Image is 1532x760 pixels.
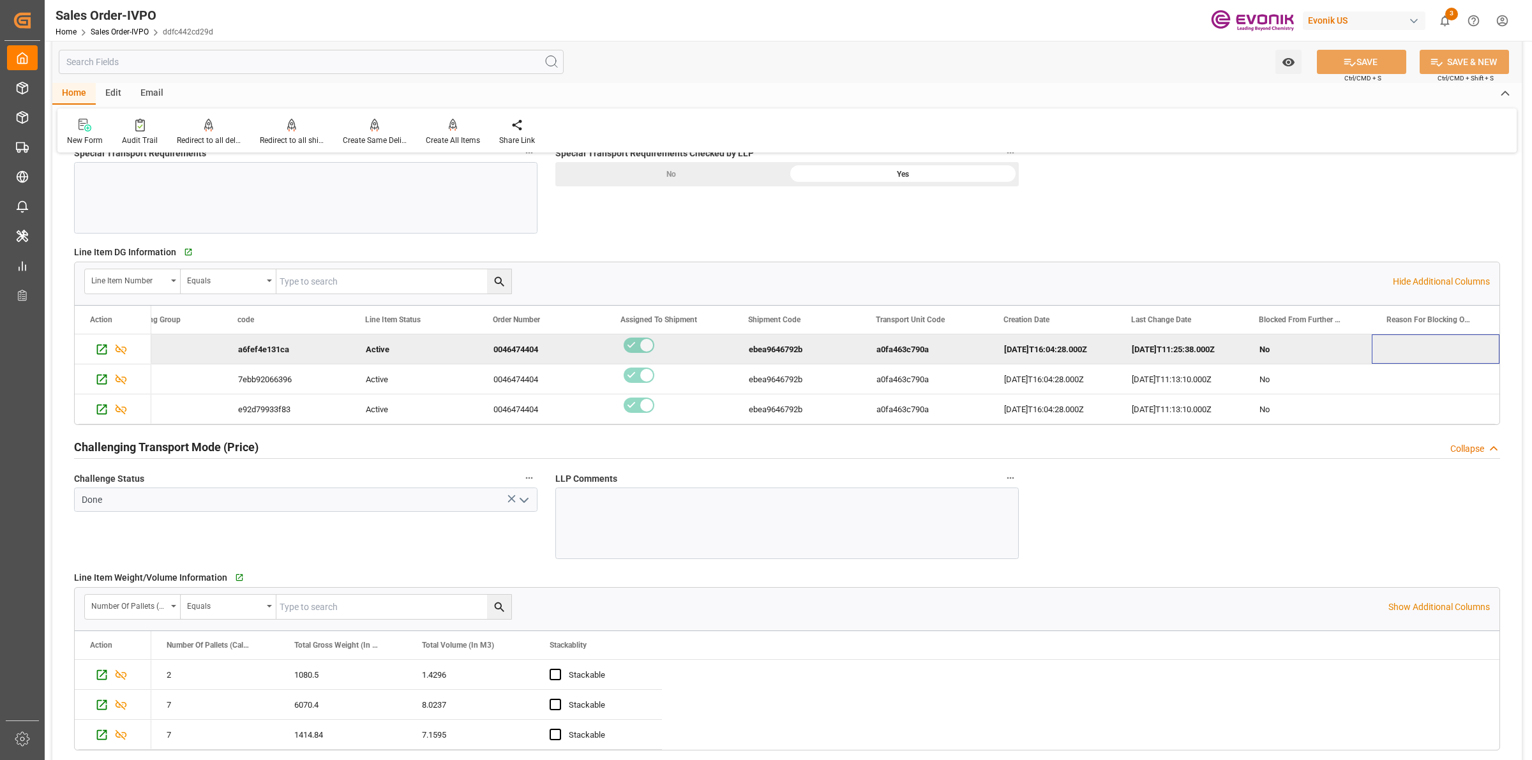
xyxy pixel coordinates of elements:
[407,660,534,689] div: 1.4296
[75,690,151,720] div: Press SPACE to select this row.
[620,315,697,324] span: Assigned To Shipment
[187,597,262,612] div: Equals
[96,83,131,105] div: Edit
[151,690,662,720] div: Press SPACE to select this row.
[67,135,103,146] div: New Form
[90,641,112,650] div: Action
[1431,6,1459,35] button: show 3 new notifications
[733,394,861,424] div: ebea9646792b
[187,272,262,287] div: Equals
[861,394,989,424] div: a0fa463c790a
[223,334,350,364] div: a6fef4e131ca
[1116,334,1244,364] div: [DATE]T11:25:38.000Z
[90,315,112,324] div: Action
[1303,11,1425,30] div: Evonik US
[550,641,587,650] span: Stackablity
[91,272,167,287] div: Line Item Number
[861,364,989,394] div: a0fa463c790a
[74,147,206,160] span: Special Transport Requirements
[151,660,662,690] div: Press SPACE to select this row.
[1450,442,1484,456] div: Collapse
[407,690,534,719] div: 8.0237
[366,395,463,424] div: Active
[487,595,511,619] button: search button
[177,135,241,146] div: Redirect to all deliveries
[85,595,181,619] button: open menu
[876,315,945,324] span: Transport Unit Code
[478,394,606,424] div: 0046474404
[1131,315,1191,324] span: Last Change Date
[426,135,480,146] div: Create All Items
[989,394,1116,424] div: [DATE]T16:04:28.000Z
[1002,144,1019,161] button: Special Transport Requirements Checked by LLP
[366,335,463,364] div: Active
[343,135,407,146] div: Create Same Delivery Date
[989,364,1116,394] div: [DATE]T16:04:28.000Z
[1438,73,1494,83] span: Ctrl/CMD + Shift + S
[75,334,151,364] div: Press SPACE to deselect this row.
[569,660,647,690] div: Stackable
[56,6,213,25] div: Sales Order-IVPO
[279,660,407,689] div: 1080.5
[1445,8,1458,20] span: 3
[787,162,1019,186] div: Yes
[1317,50,1406,74] button: SAVE
[989,334,1116,364] div: [DATE]T16:04:28.000Z
[1259,335,1356,364] div: No
[1420,50,1509,74] button: SAVE & NEW
[1303,8,1431,33] button: Evonik US
[181,269,276,294] button: open menu
[1388,600,1490,614] p: Show Additional Columns
[478,364,606,394] div: 0046474404
[569,720,647,750] div: Stackable
[407,720,534,749] div: 7.1595
[1116,364,1244,394] div: [DATE]T11:13:10.000Z
[85,269,181,294] button: open menu
[223,364,350,394] div: 7ebb92066396
[74,571,227,585] span: Line Item Weight/Volume Information
[74,438,259,456] h2: Challenging Transport Mode (Price)
[569,690,647,720] div: Stackable
[122,135,158,146] div: Audit Trail
[748,315,800,324] span: Shipment Code
[56,27,77,36] a: Home
[1259,315,1344,324] span: Blocked From Further Processing
[237,315,254,324] span: code
[276,269,511,294] input: Type to search
[151,720,279,749] div: 7
[1393,275,1490,288] p: Hide Additional Columns
[276,595,511,619] input: Type to search
[487,269,511,294] button: search button
[95,334,223,364] div: III
[1002,470,1019,486] button: LLP Comments
[1275,50,1302,74] button: open menu
[151,660,279,689] div: 2
[151,690,279,719] div: 7
[74,472,144,486] span: Challenge Status
[52,83,96,105] div: Home
[1459,6,1488,35] button: Help Center
[1003,315,1049,324] span: Creation Date
[1259,395,1356,424] div: No
[514,490,533,510] button: open menu
[91,27,149,36] a: Sales Order-IVPO
[733,364,861,394] div: ebea9646792b
[95,364,223,394] div: II
[75,364,151,394] div: Press SPACE to select this row.
[1211,10,1294,32] img: Evonik-brand-mark-Deep-Purple-RGB.jpeg_1700498283.jpeg
[1386,315,1472,324] span: Reason For Blocking On This Line Item
[74,246,176,259] span: Line Item DG Information
[366,365,463,394] div: Active
[555,472,617,486] span: LLP Comments
[181,595,276,619] button: open menu
[223,394,350,424] div: e92d79933f83
[521,470,537,486] button: Challenge Status
[75,720,151,750] div: Press SPACE to select this row.
[733,334,861,364] div: ebea9646792b
[1259,365,1356,394] div: No
[499,135,535,146] div: Share Link
[260,135,324,146] div: Redirect to all shipments
[279,690,407,719] div: 6070.4
[555,162,787,186] div: No
[151,720,662,750] div: Press SPACE to select this row.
